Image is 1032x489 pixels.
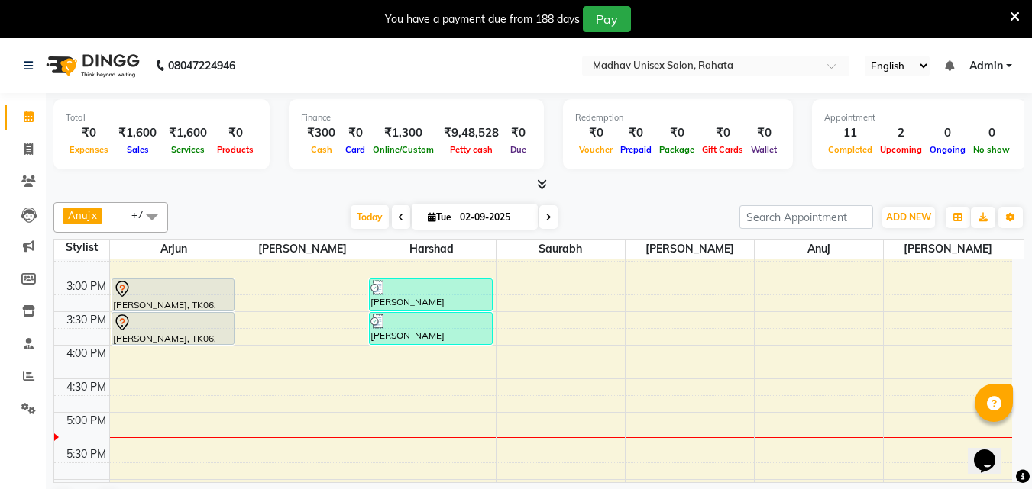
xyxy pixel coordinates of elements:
[575,124,616,142] div: ₹0
[168,44,235,87] b: 08047224946
[969,58,1003,74] span: Admin
[616,144,655,155] span: Prepaid
[213,144,257,155] span: Products
[370,279,492,310] div: [PERSON_NAME] whagmare, TK07, 03:00 PM-03:30 PM, Haircut (Men) - Mens Haircut W/O Wash
[505,124,532,142] div: ₹0
[455,206,532,229] input: 2025-09-02
[616,124,655,142] div: ₹0
[655,124,698,142] div: ₹0
[123,144,153,155] span: Sales
[824,111,1014,124] div: Appointment
[497,240,625,259] span: saurabh
[369,124,438,142] div: ₹1,300
[63,346,109,362] div: 4:00 PM
[367,240,496,259] span: Harshad
[341,124,369,142] div: ₹0
[131,208,155,220] span: +7
[39,44,144,87] img: logo
[438,124,505,142] div: ₹9,48,528
[112,313,235,344] div: [PERSON_NAME], TK06, 03:30 PM-04:00 PM, Haircut (Women) - Womens Haircut Without Wash
[926,144,969,155] span: Ongoing
[968,428,1017,474] iframe: chat widget
[882,207,935,228] button: ADD NEW
[884,240,1012,259] span: [PERSON_NAME]
[163,124,213,142] div: ₹1,600
[876,144,926,155] span: Upcoming
[369,144,438,155] span: Online/Custom
[63,278,109,294] div: 3:00 PM
[739,205,873,229] input: Search Appointment
[824,124,876,142] div: 11
[575,111,781,124] div: Redemption
[886,211,931,223] span: ADD NEW
[66,144,112,155] span: Expenses
[54,240,109,256] div: Stylist
[424,211,455,223] span: Tue
[66,124,112,142] div: ₹0
[167,144,209,155] span: Services
[926,124,969,142] div: 0
[506,144,530,155] span: Due
[238,240,367,259] span: [PERSON_NAME]
[63,446,109,462] div: 5:30 PM
[63,413,109,429] div: 5:00 PM
[698,144,747,155] span: Gift Cards
[747,144,781,155] span: Wallet
[698,124,747,142] div: ₹0
[824,144,876,155] span: Completed
[68,209,90,221] span: Anuj
[90,209,97,221] a: x
[626,240,754,259] span: [PERSON_NAME]
[385,11,580,27] div: You have a payment due from 188 days
[63,379,109,395] div: 4:30 PM
[351,205,389,229] span: Today
[213,124,257,142] div: ₹0
[301,124,341,142] div: ₹300
[446,144,497,155] span: Petty cash
[370,313,492,344] div: [PERSON_NAME] whagmare, TK07, 03:30 PM-04:00 PM, [PERSON_NAME] (Men) - [PERSON_NAME] Trim
[876,124,926,142] div: 2
[969,144,1014,155] span: No show
[66,111,257,124] div: Total
[112,124,163,142] div: ₹1,600
[301,111,532,124] div: Finance
[655,144,698,155] span: Package
[63,312,109,328] div: 3:30 PM
[112,279,235,310] div: [PERSON_NAME], TK06, 03:00 PM-03:30 PM, Haircut (Women) - Womens Haircut Without Wash
[747,124,781,142] div: ₹0
[341,144,369,155] span: Card
[755,240,883,259] span: Anuj
[307,144,336,155] span: Cash
[969,124,1014,142] div: 0
[110,240,238,259] span: Arjun
[575,144,616,155] span: Voucher
[583,6,631,32] button: Pay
